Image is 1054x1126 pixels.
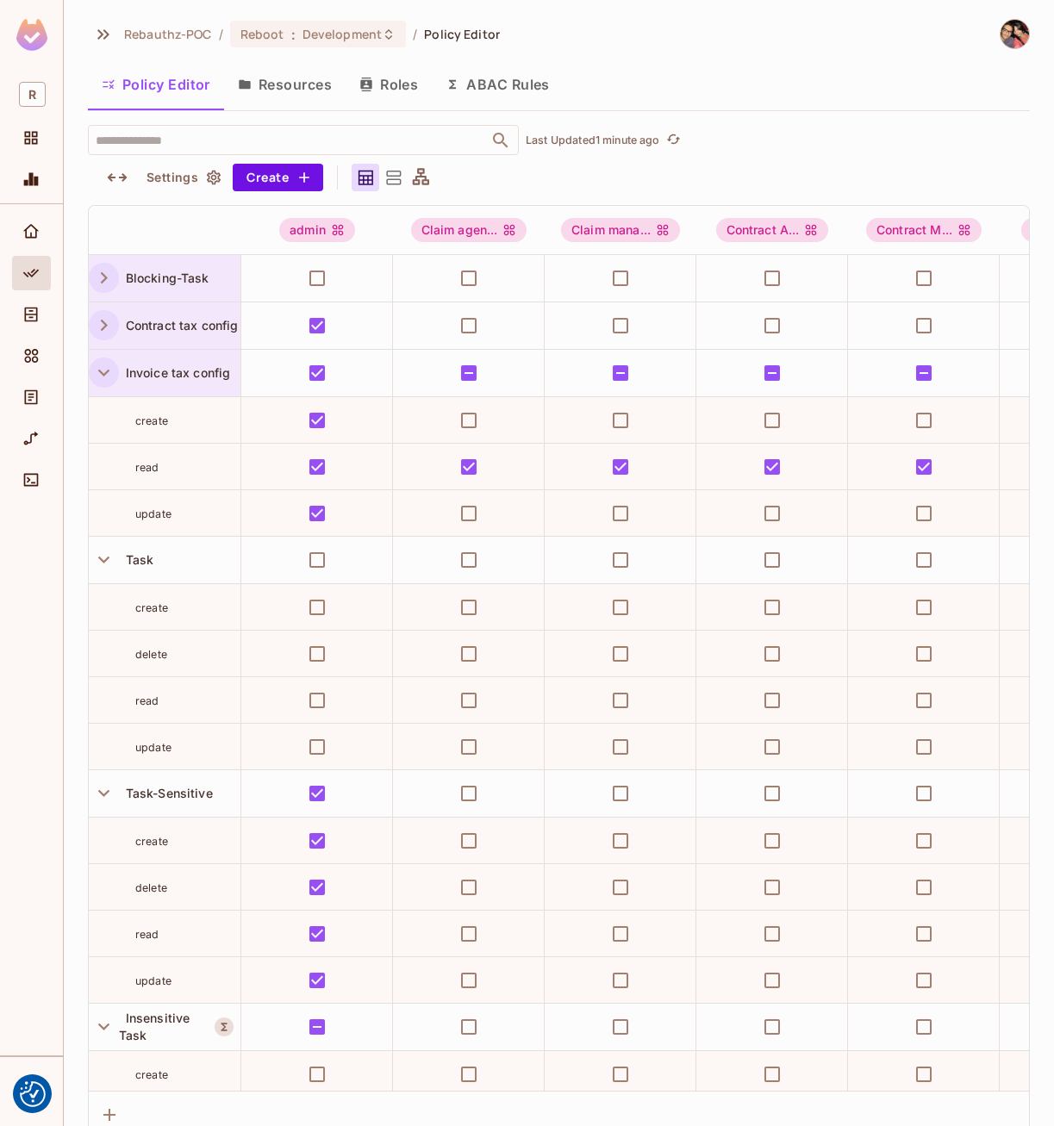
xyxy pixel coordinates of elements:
[135,1068,168,1081] span: create
[12,380,51,414] div: Audit Log
[119,365,231,380] span: Invoice tax config
[526,134,660,147] p: Last Updated 1 minute ago
[561,218,680,242] span: Claim manager
[489,128,513,152] button: Open
[12,215,51,249] div: Home
[119,318,239,333] span: Contract tax config
[140,164,226,191] button: Settings
[88,63,224,106] button: Policy Editor
[135,928,159,941] span: read
[233,164,323,191] button: Create
[12,463,51,497] div: Connect
[135,835,168,848] span: create
[135,461,159,474] span: read
[135,507,172,520] span: update
[302,26,382,42] span: Development
[12,1071,51,1105] div: Help & Updates
[279,218,355,242] div: admin
[12,297,51,332] div: Directory
[666,132,681,149] span: refresh
[135,694,159,707] span: read
[290,28,296,41] span: :
[20,1081,46,1107] button: Consent Preferences
[432,63,564,106] button: ABAC Rules
[16,19,47,51] img: SReyMgAAAABJRU5ErkJggg==
[413,26,417,42] li: /
[119,1011,190,1042] span: Insensitive Task
[119,552,154,567] span: Task
[215,1017,234,1036] button: A Resource Set is a dynamically conditioned resource, defined by real-time criteria.
[561,218,680,242] div: Claim mana...
[12,256,51,290] div: Policy
[866,218,982,242] div: Contract M...
[135,974,172,987] span: update
[664,130,684,151] button: refresh
[12,339,51,373] div: Elements
[12,121,51,155] div: Projects
[135,881,167,894] span: delete
[716,218,829,242] div: Contract A...
[346,63,432,106] button: Roles
[12,75,51,114] div: Workspace: Rebauthz-POC
[135,601,168,614] span: create
[124,26,212,42] span: the active workspace
[411,218,527,242] span: Claim agent
[1001,20,1029,48] img: Ivan Silva
[19,82,46,107] span: R
[135,414,168,427] span: create
[12,162,51,196] div: Monitoring
[660,130,684,151] span: Click to refresh data
[135,648,167,661] span: delete
[12,421,51,456] div: URL Mapping
[135,741,172,754] span: update
[866,218,982,242] span: Contract Manager
[20,1081,46,1107] img: Revisit consent button
[240,26,284,42] span: Reboot
[424,26,500,42] span: Policy Editor
[119,786,213,800] span: Task-Sensitive
[119,271,209,285] span: Blocking-Task
[219,26,223,42] li: /
[716,218,829,242] span: Contract Agent
[224,63,346,106] button: Resources
[411,218,527,242] div: Claim agen...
